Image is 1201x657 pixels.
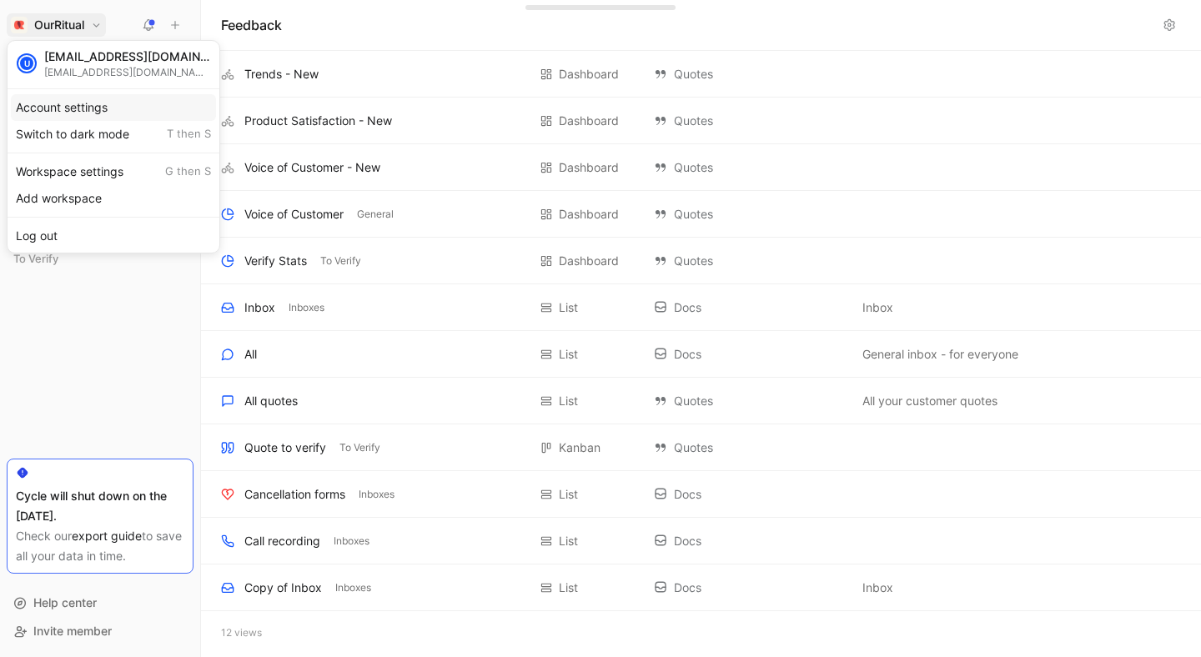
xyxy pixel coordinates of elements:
div: Account settings [11,94,216,121]
div: [EMAIL_ADDRESS][DOMAIN_NAME] [44,66,211,78]
div: u [18,55,35,72]
div: Workspace settings [11,158,216,185]
span: T then S [167,127,211,142]
div: Add workspace [11,185,216,212]
div: Log out [11,223,216,249]
span: G then S [165,164,211,179]
div: Switch to dark mode [11,121,216,148]
div: [EMAIL_ADDRESS][DOMAIN_NAME] UXR General [44,49,211,64]
div: OurRitualOurRitual [7,40,220,253]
